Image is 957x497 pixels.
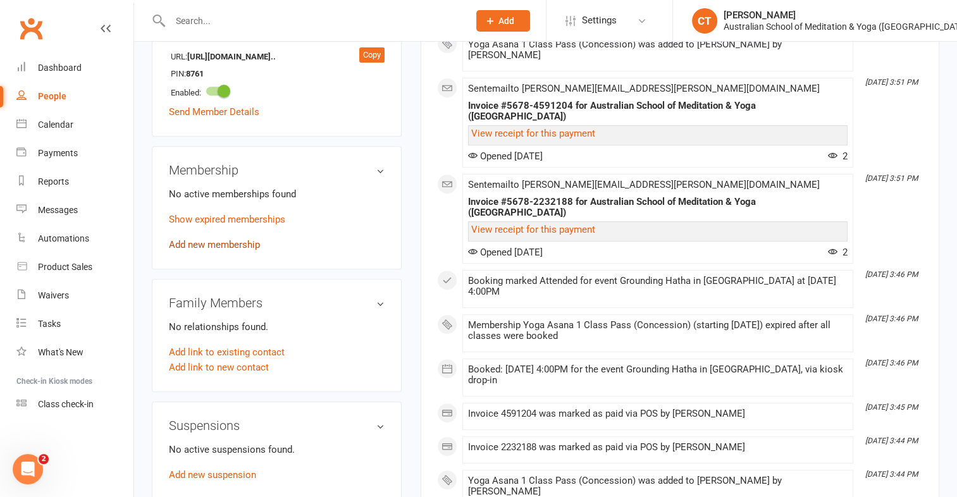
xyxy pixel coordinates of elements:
[498,16,514,26] span: Add
[38,319,61,329] div: Tasks
[169,419,385,433] h3: Suspensions
[38,148,78,158] div: Payments
[38,290,69,300] div: Waivers
[468,83,820,94] span: Sent email to [PERSON_NAME][EMAIL_ADDRESS][PERSON_NAME][DOMAIN_NAME]
[16,310,133,338] a: Tasks
[169,47,385,65] li: URL:
[692,8,717,34] div: CT
[468,408,848,419] div: Invoice 4591204 was marked as paid via POS by [PERSON_NAME]
[16,82,133,111] a: People
[16,253,133,281] a: Product Sales
[16,54,133,82] a: Dashboard
[865,270,918,279] i: [DATE] 3:46 PM
[16,281,133,310] a: Waivers
[828,247,848,258] span: 2
[359,47,385,63] div: Copy
[169,319,385,334] p: No relationships found.
[16,111,133,139] a: Calendar
[468,320,848,341] div: Membership Yoga Asana 1 Class Pass (Concession) (starting [DATE]) expired after all classes were ...
[865,174,918,183] i: [DATE] 3:51 PM
[865,314,918,323] i: [DATE] 3:46 PM
[169,214,285,225] a: Show expired memberships
[16,139,133,168] a: Payments
[16,338,133,367] a: What's New
[169,187,385,202] p: No active memberships found
[468,39,848,61] div: Yoga Asana 1 Class Pass (Concession) was added to [PERSON_NAME] by [PERSON_NAME]
[169,82,385,101] li: Enabled:
[468,179,820,190] span: Sent email to [PERSON_NAME][EMAIL_ADDRESS][PERSON_NAME][DOMAIN_NAME]
[865,78,918,87] i: [DATE] 3:51 PM
[187,51,276,64] strong: [URL][DOMAIN_NAME]..
[471,128,595,139] a: View receipt for this payment
[169,106,259,118] a: Send Member Details
[468,476,848,497] div: Yoga Asana 1 Class Pass (Concession) was added to [PERSON_NAME] by [PERSON_NAME]
[468,197,848,218] div: Invoice #5678-2232188 for Australian School of Meditation & Yoga ([GEOGRAPHIC_DATA])
[169,296,385,310] h3: Family Members
[865,436,918,445] i: [DATE] 3:44 PM
[468,150,543,162] span: Opened [DATE]
[38,347,83,357] div: What's New
[16,196,133,224] a: Messages
[16,168,133,196] a: Reports
[468,364,848,386] div: Booked: [DATE] 4:00PM for the event Grounding Hatha in [GEOGRAPHIC_DATA], via kiosk drop-in
[468,442,848,453] div: Invoice 2232188 was marked as paid via POS by [PERSON_NAME]
[16,390,133,419] a: Class kiosk mode
[38,176,69,187] div: Reports
[828,150,848,162] span: 2
[169,469,256,481] a: Add new suspension
[38,233,89,243] div: Automations
[865,359,918,367] i: [DATE] 3:46 PM
[166,12,460,30] input: Search...
[169,442,385,457] p: No active suspensions found.
[468,101,848,122] div: Invoice #5678-4591204 for Australian School of Meditation & Yoga ([GEOGRAPHIC_DATA])
[468,276,848,297] div: Booking marked Attended for event Grounding Hatha in [GEOGRAPHIC_DATA] at [DATE] 4:00PM
[169,163,385,177] h3: Membership
[38,63,82,73] div: Dashboard
[865,403,918,412] i: [DATE] 3:45 PM
[16,224,133,253] a: Automations
[186,68,259,81] strong: 8761
[476,10,530,32] button: Add
[169,239,260,250] a: Add new membership
[13,454,43,484] iframe: Intercom live chat
[582,6,617,35] span: Settings
[169,64,385,82] li: PIN:
[38,399,94,409] div: Class check-in
[39,454,49,464] span: 2
[38,91,66,101] div: People
[38,262,92,272] div: Product Sales
[38,120,73,130] div: Calendar
[38,205,78,215] div: Messages
[15,13,47,44] a: Clubworx
[471,224,595,235] a: View receipt for this payment
[468,247,543,258] span: Opened [DATE]
[169,360,269,375] a: Add link to new contact
[865,470,918,479] i: [DATE] 3:44 PM
[169,345,285,360] a: Add link to existing contact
